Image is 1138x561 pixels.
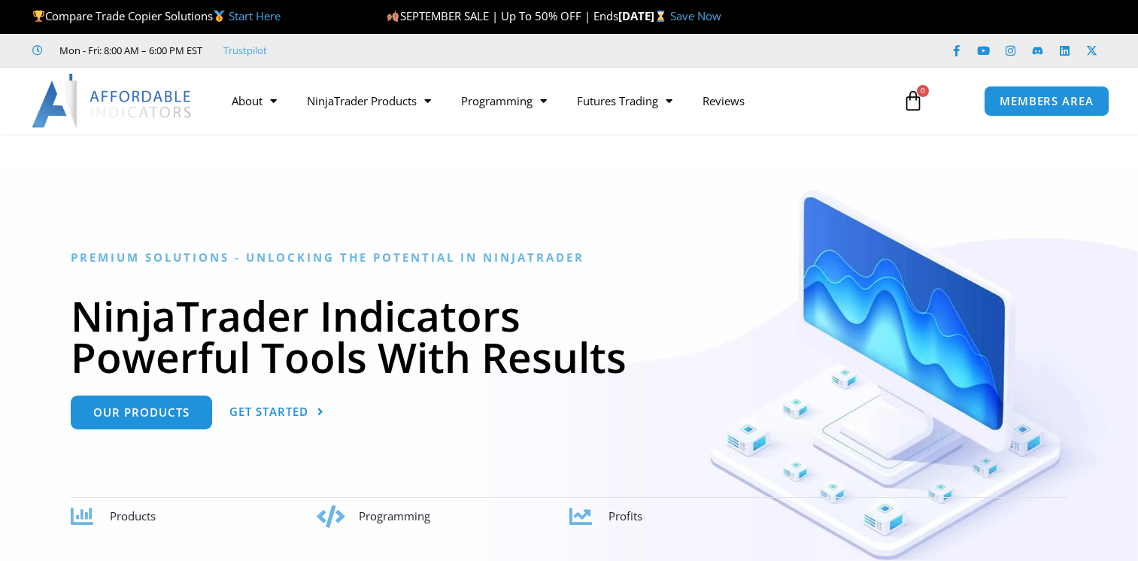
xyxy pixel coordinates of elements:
[56,41,202,59] span: Mon - Fri: 8:00 AM – 6:00 PM EST
[562,83,687,118] a: Futures Trading
[917,85,929,97] span: 0
[618,8,670,23] strong: [DATE]
[608,508,642,523] span: Profits
[655,11,666,22] img: ⌛
[359,508,430,523] span: Programming
[217,83,292,118] a: About
[446,83,562,118] a: Programming
[229,406,308,417] span: Get Started
[670,8,721,23] a: Save Now
[223,41,267,59] a: Trustpilot
[880,79,946,123] a: 0
[984,86,1109,117] a: MEMBERS AREA
[387,8,618,23] span: SEPTEMBER SALE | Up To 50% OFF | Ends
[217,83,888,118] nav: Menu
[214,11,225,22] img: 🥇
[687,83,760,118] a: Reviews
[32,74,193,128] img: LogoAI | Affordable Indicators – NinjaTrader
[71,295,1067,378] h1: NinjaTrader Indicators Powerful Tools With Results
[33,11,44,22] img: 🏆
[229,8,281,23] a: Start Here
[110,508,156,523] span: Products
[229,396,324,429] a: Get Started
[292,83,446,118] a: NinjaTrader Products
[1000,96,1094,107] span: MEMBERS AREA
[71,250,1067,265] h6: Premium Solutions - Unlocking the Potential in NinjaTrader
[32,8,281,23] span: Compare Trade Copier Solutions
[71,396,212,429] a: Our Products
[387,11,399,22] img: 🍂
[93,407,190,418] span: Our Products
